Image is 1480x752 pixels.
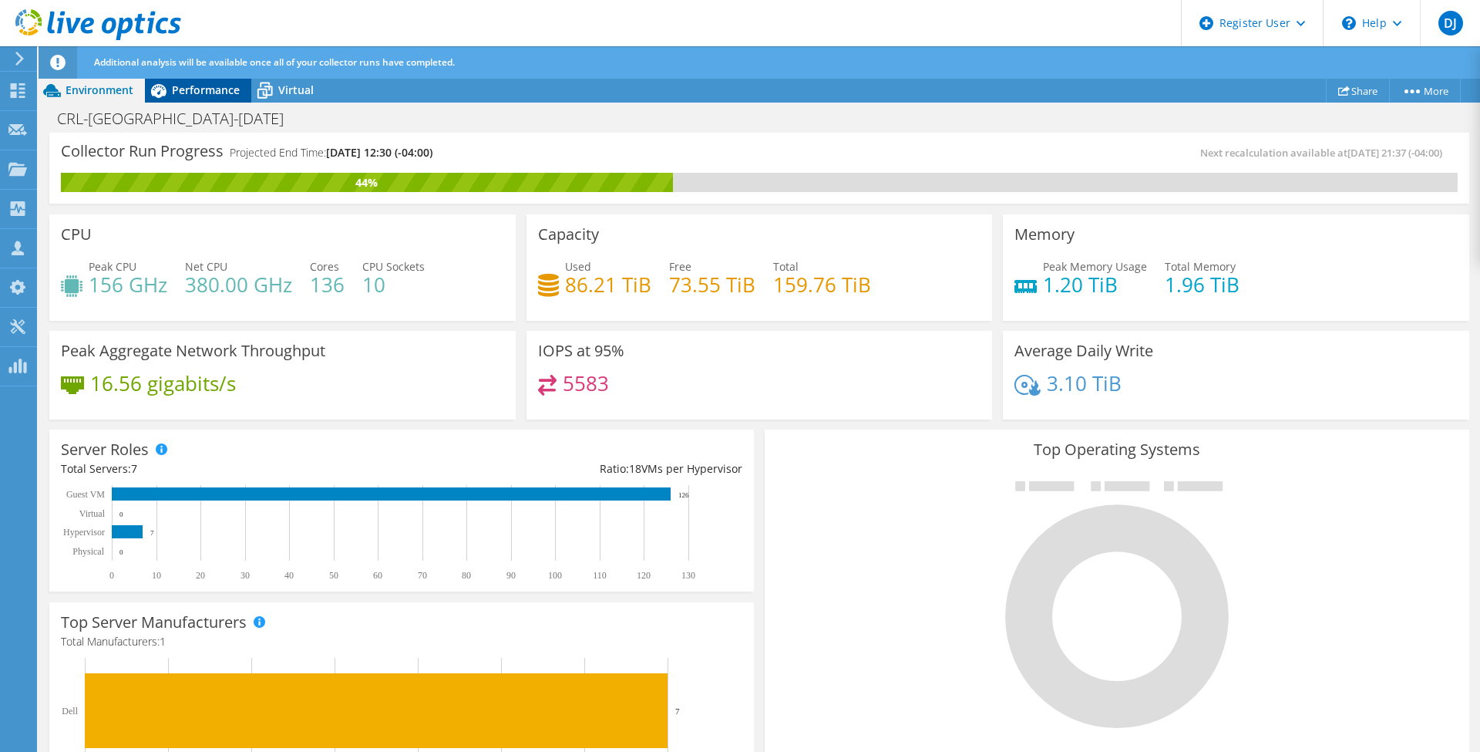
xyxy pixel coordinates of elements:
h3: Server Roles [61,441,149,458]
span: 7 [131,461,137,476]
h3: Peak Aggregate Network Throughput [61,342,325,359]
text: 20 [196,570,205,581]
span: Total Memory [1165,259,1236,274]
text: 7 [675,706,680,716]
h3: Top Server Manufacturers [61,614,247,631]
span: Peak CPU [89,259,136,274]
svg: \n [1342,16,1356,30]
h1: CRL-[GEOGRAPHIC_DATA]-[DATE] [50,110,308,127]
span: [DATE] 12:30 (-04:00) [326,145,432,160]
span: Total [773,259,799,274]
text: 0 [109,570,114,581]
span: Next recalculation available at [1200,146,1450,160]
h4: 86.21 TiB [565,276,651,293]
h4: Projected End Time: [230,144,432,161]
text: 120 [637,570,651,581]
span: Net CPU [185,259,227,274]
span: Additional analysis will be available once all of your collector runs have completed. [94,56,455,69]
h3: Top Operating Systems [776,441,1458,458]
div: Ratio: VMs per Hypervisor [402,460,742,477]
span: [DATE] 21:37 (-04:00) [1347,146,1442,160]
h4: 380.00 GHz [185,276,292,293]
h4: 5583 [563,375,609,392]
h3: Capacity [538,226,599,243]
span: Environment [66,83,133,97]
h4: 136 [310,276,345,293]
span: 1 [160,634,166,649]
text: 90 [506,570,516,581]
h4: Total Manufacturers: [61,633,742,650]
text: 100 [548,570,562,581]
h4: 10 [362,276,425,293]
h3: Average Daily Write [1014,342,1153,359]
h4: 159.76 TiB [773,276,871,293]
h4: 1.20 TiB [1043,276,1147,293]
text: Physical [72,546,104,557]
span: Performance [172,83,240,97]
text: 7 [150,529,154,537]
text: 110 [593,570,607,581]
text: 50 [329,570,338,581]
h4: 16.56 gigabits/s [90,375,236,392]
div: Total Servers: [61,460,402,477]
h3: CPU [61,226,92,243]
span: Used [565,259,591,274]
text: Dell [62,706,78,717]
text: 10 [152,570,161,581]
text: 0 [119,511,123,518]
text: Guest VM [66,489,105,500]
span: Cores [310,259,339,274]
text: 126 [678,491,689,499]
h4: 73.55 TiB [669,276,755,293]
span: CPU Sockets [362,259,425,274]
text: 40 [284,570,294,581]
text: Hypervisor [63,527,105,538]
h4: 1.96 TiB [1165,276,1239,293]
h4: 156 GHz [89,276,167,293]
h3: Memory [1014,226,1075,243]
div: 44% [61,174,673,191]
span: Free [669,259,691,274]
span: 18 [629,461,641,476]
text: 60 [373,570,382,581]
span: DJ [1438,11,1463,35]
text: 0 [119,548,123,556]
text: 80 [462,570,471,581]
text: Virtual [79,508,106,519]
text: 130 [681,570,695,581]
a: Share [1326,79,1390,103]
h4: 3.10 TiB [1047,375,1122,392]
span: Virtual [278,83,314,97]
text: 30 [240,570,250,581]
h3: IOPS at 95% [538,342,624,359]
text: 70 [418,570,427,581]
a: More [1389,79,1461,103]
span: Peak Memory Usage [1043,259,1147,274]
